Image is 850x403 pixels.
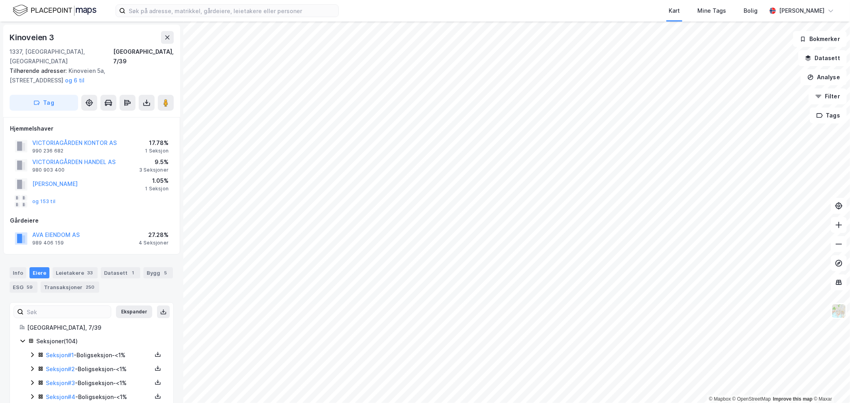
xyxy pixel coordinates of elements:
div: Transaksjoner [41,282,99,293]
div: 980 903 400 [32,167,65,173]
a: Seksjon#2 [46,366,75,372]
a: Mapbox [709,396,731,402]
span: Tilhørende adresser: [10,67,69,74]
div: 17.78% [145,138,169,148]
button: Analyse [801,69,847,85]
div: Eiere [29,267,49,278]
div: 1 Seksjon [145,186,169,192]
div: Kontrollprogram for chat [810,365,850,403]
a: Improve this map [773,396,813,402]
div: Kart [669,6,680,16]
div: Mine Tags [697,6,726,16]
a: Seksjon#4 [46,393,75,400]
button: Datasett [798,50,847,66]
input: Søk på adresse, matrikkel, gårdeiere, leietakere eller personer [126,5,338,17]
div: Info [10,267,26,278]
div: Gårdeiere [10,216,173,225]
div: 33 [86,269,94,277]
div: Bygg [143,267,173,278]
button: Filter [809,88,847,104]
div: 990 236 682 [32,148,63,154]
div: 3 Seksjoner [139,167,169,173]
div: 59 [25,283,34,291]
div: 989 406 159 [32,240,64,246]
button: Bokmerker [793,31,847,47]
div: Seksjoner ( 104 ) [36,336,164,346]
div: - Boligseksjon - <1% [46,392,152,402]
a: Seksjon#1 [46,352,74,358]
div: 1 [129,269,137,277]
div: 1 Seksjon [145,148,169,154]
div: Kinoveien 3 [10,31,56,44]
img: Z [831,303,846,319]
div: - Boligseksjon - <1% [46,364,152,374]
button: Tag [10,95,78,111]
iframe: Chat Widget [810,365,850,403]
button: Ekspander [116,305,152,318]
div: - Boligseksjon - <1% [46,378,152,388]
div: 1337, [GEOGRAPHIC_DATA], [GEOGRAPHIC_DATA] [10,47,113,66]
div: Hjemmelshaver [10,124,173,133]
div: Leietakere [53,267,98,278]
div: 1.05% [145,176,169,186]
div: 9.5% [139,157,169,167]
div: ESG [10,282,37,293]
div: [GEOGRAPHIC_DATA], 7/39 [113,47,174,66]
div: 4 Seksjoner [139,240,169,246]
a: OpenStreetMap [732,396,771,402]
a: Seksjon#3 [46,380,75,386]
div: Bolig [744,6,758,16]
div: 27.28% [139,230,169,240]
div: [GEOGRAPHIC_DATA], 7/39 [27,323,164,333]
button: Tags [810,108,847,123]
div: 5 [162,269,170,277]
div: 250 [84,283,96,291]
img: logo.f888ab2527a4732fd821a326f86c7f29.svg [13,4,96,18]
div: Kinoveien 5a, [STREET_ADDRESS] [10,66,167,85]
div: Datasett [101,267,140,278]
div: - Boligseksjon - <1% [46,350,152,360]
div: [PERSON_NAME] [779,6,824,16]
input: Søk [24,306,111,318]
